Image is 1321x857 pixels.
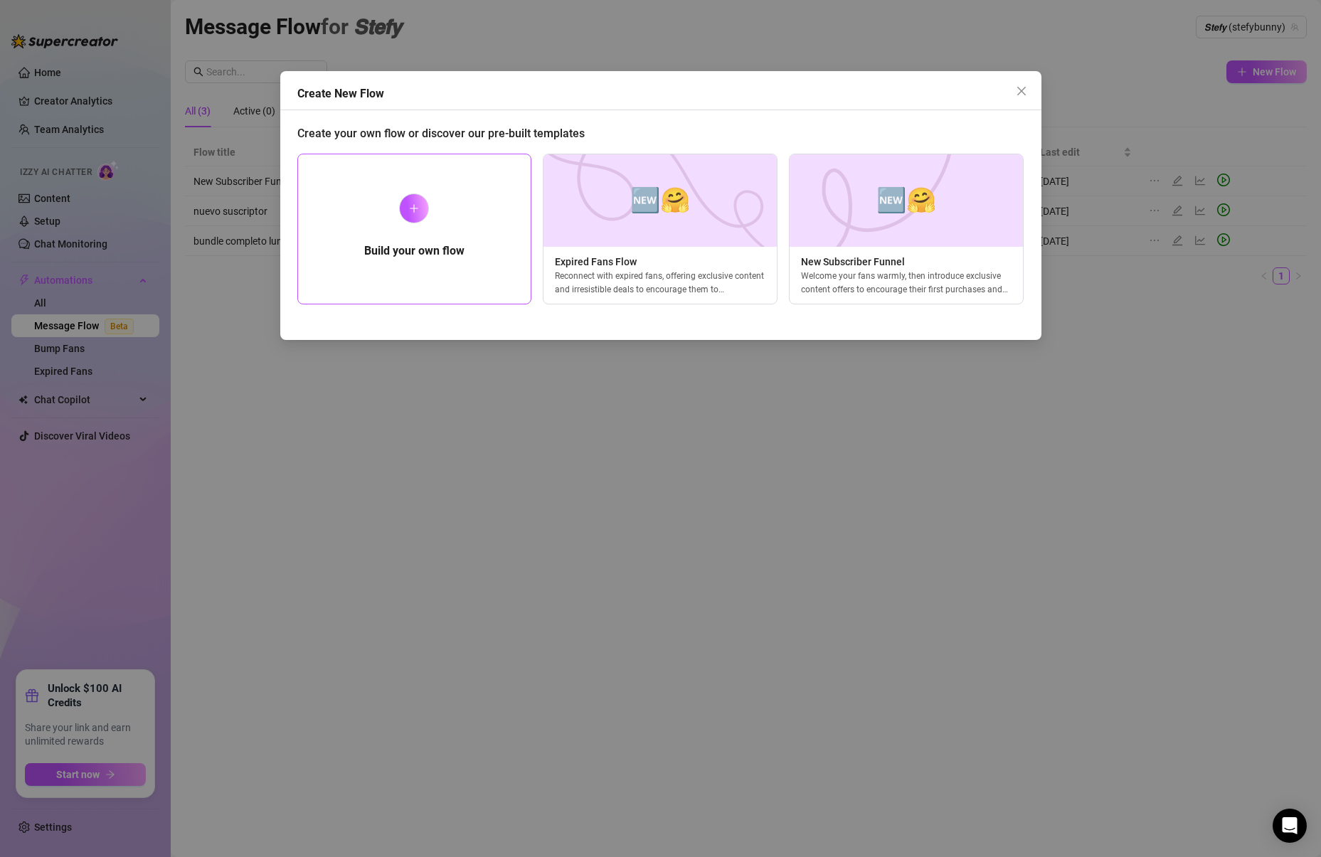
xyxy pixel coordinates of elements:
span: Expired Fans Flow [543,254,777,270]
span: New Subscriber Funnel [790,254,1023,270]
span: 🆕🤗 [630,181,690,219]
div: Welcome your fans warmly, then introduce exclusive content offers to encourage their first purcha... [790,270,1023,295]
div: Open Intercom Messenger [1273,809,1307,843]
span: close [1016,85,1027,97]
button: Close [1010,80,1033,102]
span: Close [1010,85,1033,97]
div: Reconnect with expired fans, offering exclusive content and irresistible deals to encourage them ... [543,270,777,295]
span: 🆕🤗 [876,181,936,219]
span: plus [409,203,419,213]
h5: Build your own flow [364,243,465,260]
span: Create your own flow or discover our pre-built templates [297,127,585,140]
div: Create New Flow [297,85,1041,102]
